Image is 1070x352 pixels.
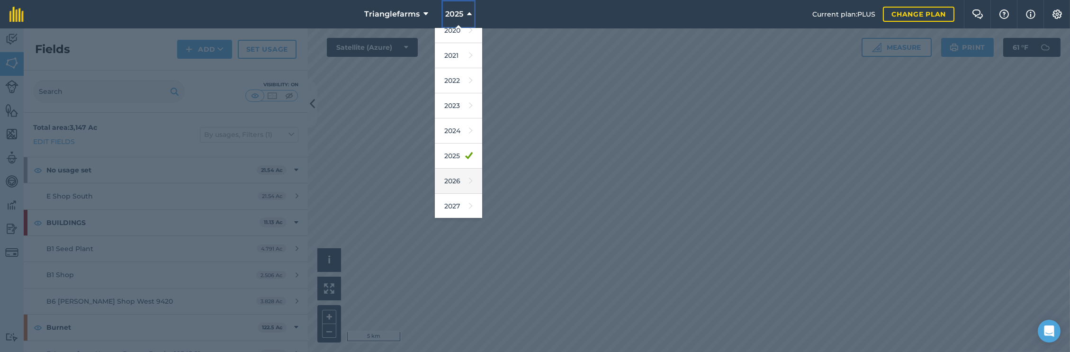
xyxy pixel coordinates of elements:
a: 2027 [435,194,482,219]
a: 2020 [435,18,482,43]
a: 2025 [435,144,482,169]
div: Open Intercom Messenger [1038,320,1061,343]
img: Two speech bubbles overlapping with the left bubble in the forefront [972,9,983,19]
span: Current plan : PLUS [812,9,875,19]
a: 2021 [435,43,482,68]
span: 2025 [445,9,463,20]
img: fieldmargin Logo [9,7,24,22]
img: svg+xml;base64,PHN2ZyB4bWxucz0iaHR0cDovL3d3dy53My5vcmcvMjAwMC9zdmciIHdpZHRoPSIxNyIgaGVpZ2h0PSIxNy... [1026,9,1035,20]
span: Trianglefarms [364,9,420,20]
a: Change plan [883,7,954,22]
img: A question mark icon [998,9,1010,19]
a: 2024 [435,118,482,144]
a: 2022 [435,68,482,93]
a: 2023 [435,93,482,118]
img: A cog icon [1052,9,1063,19]
a: 2026 [435,169,482,194]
